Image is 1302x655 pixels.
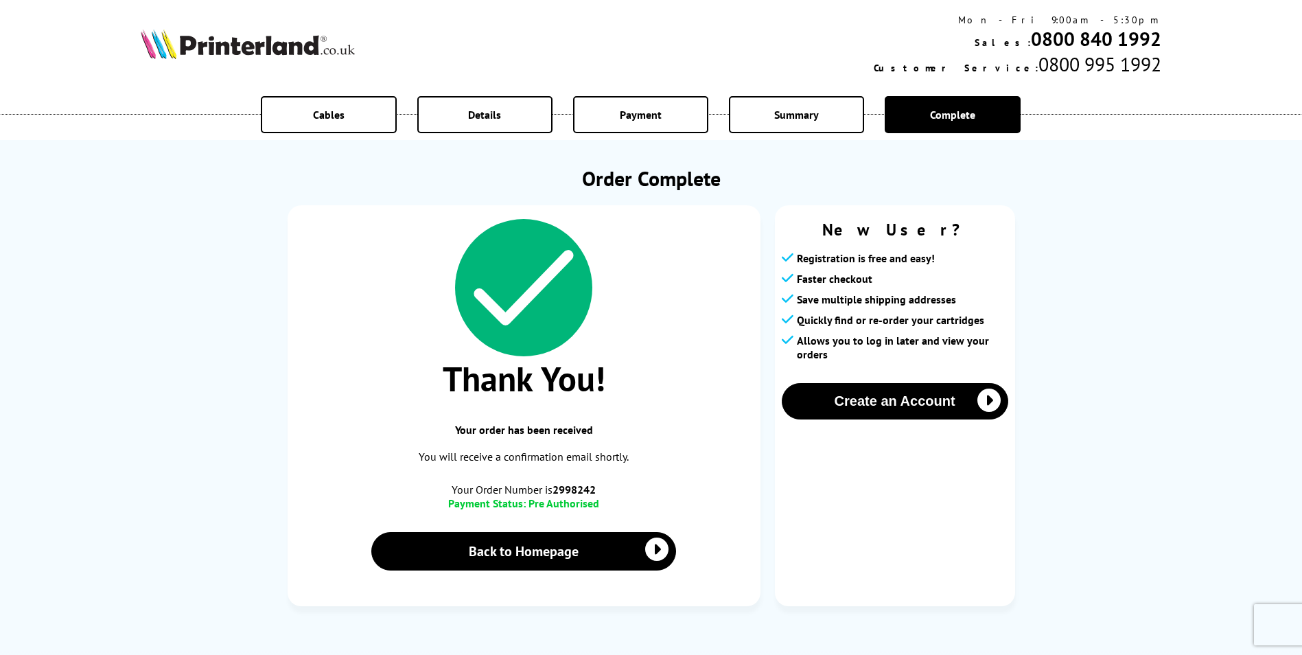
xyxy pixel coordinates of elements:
span: Customer Service: [874,62,1038,74]
button: Create an Account [782,383,1008,420]
span: Save multiple shipping addresses [797,292,956,306]
div: Mon - Fri 9:00am - 5:30pm [874,14,1161,26]
span: Summary [774,108,819,122]
span: 0800 995 1992 [1038,51,1161,77]
img: Printerland Logo [141,29,355,59]
span: Your order has been received [301,423,747,437]
span: New User? [782,219,1008,240]
span: Details [468,108,501,122]
span: Your Order Number is [301,483,747,496]
p: You will receive a confirmation email shortly. [301,448,747,466]
span: Quickly find or re-order your cartridges [797,313,984,327]
b: 2998242 [553,483,596,496]
span: Complete [930,108,975,122]
span: Thank You! [301,356,747,401]
span: Cables [313,108,345,122]
span: Registration is free and easy! [797,251,935,265]
a: 0800 840 1992 [1031,26,1161,51]
h1: Order Complete [288,165,1015,192]
a: Back to Homepage [371,532,677,571]
span: Sales: [975,36,1031,49]
span: Payment [620,108,662,122]
span: Payment Status: [448,496,526,510]
span: Allows you to log in later and view your orders [797,334,1008,361]
span: Faster checkout [797,272,872,286]
span: Pre Authorised [528,496,599,510]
